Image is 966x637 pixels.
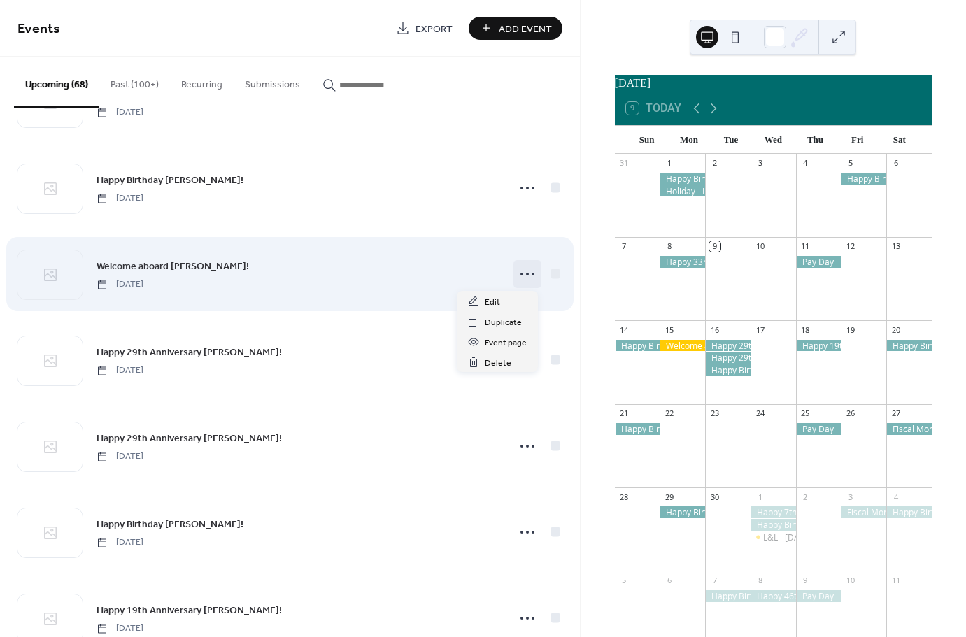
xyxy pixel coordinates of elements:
[97,622,143,635] span: [DATE]
[485,295,500,310] span: Edit
[890,408,901,419] div: 27
[664,158,674,169] div: 1
[796,340,841,352] div: Happy 19th Anniversary Michelle Hohl!
[469,17,562,40] button: Add Event
[705,590,751,602] div: Happy Birthday Bryer Eshbach!
[879,126,921,154] div: Sat
[845,158,855,169] div: 5
[97,172,243,188] a: Happy Birthday [PERSON_NAME]!
[615,75,932,92] div: [DATE]
[660,185,705,197] div: Holiday - Labor Day
[97,536,143,549] span: [DATE]
[97,364,143,377] span: [DATE]
[619,324,630,335] div: 14
[800,241,811,252] div: 11
[845,241,855,252] div: 12
[845,324,855,335] div: 19
[97,602,282,618] a: Happy 19th Anniversary [PERSON_NAME]!
[619,241,630,252] div: 7
[97,278,143,291] span: [DATE]
[615,340,660,352] div: Happy Birthday Heather Meyers!
[709,408,720,419] div: 23
[800,324,811,335] div: 18
[664,492,674,502] div: 29
[751,531,796,543] div: L&L - October 1 - FieldForce Pumping
[709,575,720,585] div: 7
[385,17,463,40] a: Export
[660,256,705,268] div: Happy 33rd Anniversary Kent Morey!
[752,126,794,154] div: Wed
[751,506,796,518] div: Happy 7th Anniversary Nick Szeredai!
[664,575,674,585] div: 6
[170,57,234,106] button: Recurring
[485,336,527,350] span: Event page
[97,345,282,360] span: Happy 29th Anniversary [PERSON_NAME]!
[796,256,841,268] div: Pay Day
[800,158,811,169] div: 4
[99,57,170,106] button: Past (100+)
[97,516,243,532] a: Happy Birthday [PERSON_NAME]!
[890,158,901,169] div: 6
[800,408,811,419] div: 25
[415,22,453,36] span: Export
[499,22,552,36] span: Add Event
[845,492,855,502] div: 3
[97,259,249,274] span: Welcome aboard [PERSON_NAME]!
[97,173,243,188] span: Happy Birthday [PERSON_NAME]!
[97,258,249,274] a: Welcome aboard [PERSON_NAME]!
[709,158,720,169] div: 2
[796,423,841,435] div: Pay Day
[710,126,752,154] div: Tue
[705,352,751,364] div: Happy 29th Anniversary Patrick McCoy!
[709,324,720,335] div: 16
[660,173,705,185] div: Happy Birthday Wendell Yoder!
[841,506,886,518] div: Fiscal Month 12 Ends
[660,506,705,518] div: Happy Birthday Brandon Rodriguez!
[615,423,660,435] div: Happy Birthday Dan Standish!
[800,575,811,585] div: 9
[619,408,630,419] div: 21
[97,431,282,446] span: Happy 29th Anniversary [PERSON_NAME]!
[890,575,901,585] div: 11
[755,241,765,252] div: 10
[755,492,765,502] div: 1
[794,126,836,154] div: Thu
[626,126,668,154] div: Sun
[619,575,630,585] div: 5
[886,506,932,518] div: Happy Birthday Paul Spiegel!
[619,492,630,502] div: 28
[619,158,630,169] div: 31
[97,344,282,360] a: Happy 29th Anniversary [PERSON_NAME]!
[755,324,765,335] div: 17
[705,340,751,352] div: Happy 29th Anniversary Brian Kelly!
[796,590,841,602] div: Pay Day
[660,340,705,352] div: Welcome aboard Joe Nanni!
[664,408,674,419] div: 22
[234,57,311,106] button: Submissions
[97,517,243,532] span: Happy Birthday [PERSON_NAME]!
[845,575,855,585] div: 10
[17,15,60,43] span: Events
[763,531,895,543] div: L&L - [DATE] - FieldForce Pumping
[97,192,143,205] span: [DATE]
[837,126,879,154] div: Fri
[755,158,765,169] div: 3
[668,126,710,154] div: Mon
[705,364,751,376] div: Happy Birthday Brian Kelly!
[97,450,143,463] span: [DATE]
[485,356,511,371] span: Delete
[751,590,796,602] div: Happy 46th Anniversary Donna Noll!
[841,173,886,185] div: Happy Birthday Dave Kuchinski!
[890,241,901,252] div: 13
[664,324,674,335] div: 15
[755,408,765,419] div: 24
[845,408,855,419] div: 26
[886,423,932,435] div: Fiscal Month 1 Starts
[97,106,143,119] span: [DATE]
[890,492,901,502] div: 4
[709,241,720,252] div: 9
[97,430,282,446] a: Happy 29th Anniversary [PERSON_NAME]!
[664,241,674,252] div: 8
[886,340,932,352] div: Happy Birthday Jason Coyle!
